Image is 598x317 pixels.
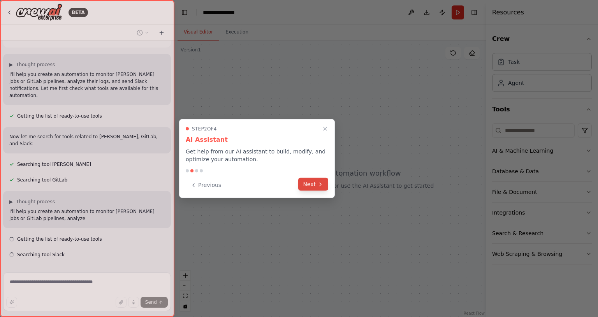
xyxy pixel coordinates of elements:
[186,148,328,163] p: Get help from our AI assistant to build, modify, and optimize your automation.
[186,135,328,144] h3: AI Assistant
[320,124,330,134] button: Close walkthrough
[298,178,328,191] button: Next
[192,126,217,132] span: Step 2 of 4
[179,7,190,18] button: Hide left sidebar
[186,179,226,192] button: Previous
